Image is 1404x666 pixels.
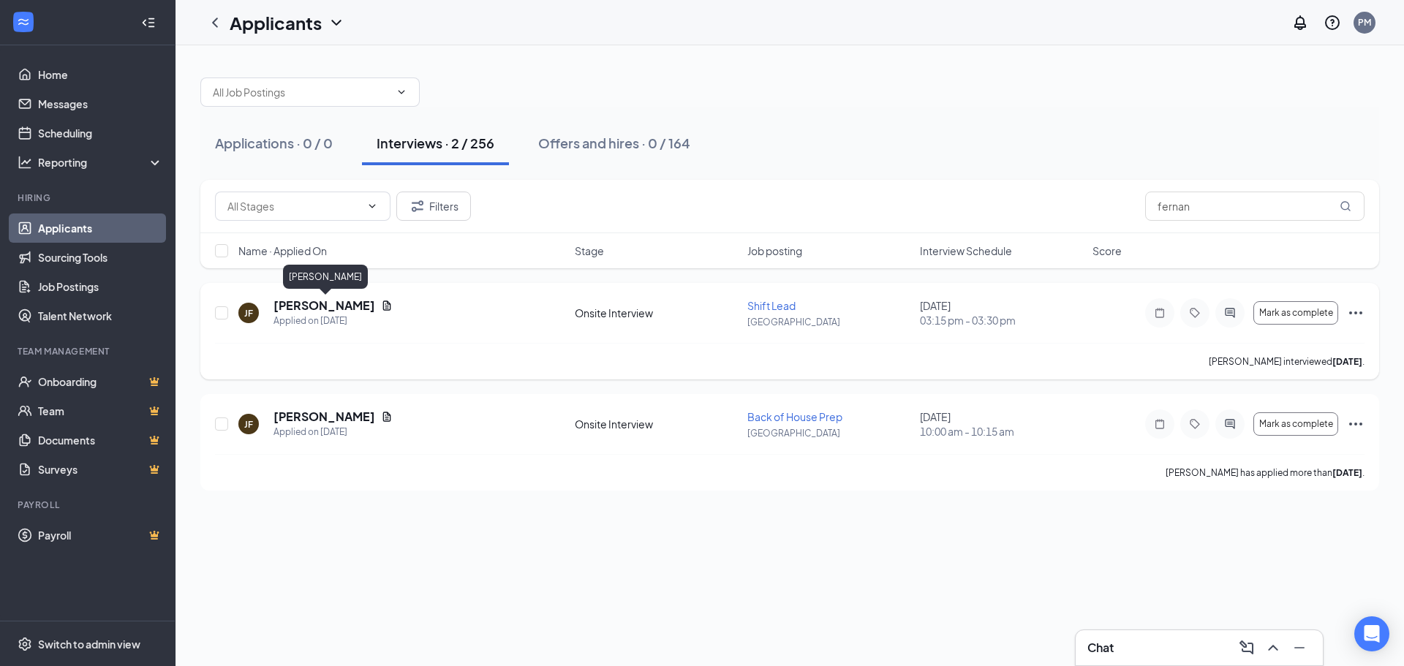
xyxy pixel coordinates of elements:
div: Payroll [18,499,160,511]
svg: ActiveChat [1221,307,1239,319]
svg: Note [1151,418,1169,430]
svg: Note [1151,307,1169,319]
span: 10:00 am - 10:15 am [920,424,1084,439]
a: Talent Network [38,301,163,330]
div: [DATE] [920,409,1084,439]
h1: Applicants [230,10,322,35]
div: JF [244,307,253,319]
span: 03:15 pm - 03:30 pm [920,313,1084,328]
button: ComposeMessage [1235,636,1258,659]
a: Job Postings [38,272,163,301]
span: Mark as complete [1259,419,1333,429]
svg: Ellipses [1347,304,1365,322]
svg: ChevronLeft [206,14,224,31]
a: Messages [38,89,163,118]
svg: Analysis [18,155,32,170]
a: OnboardingCrown [38,367,163,396]
b: [DATE] [1332,356,1362,367]
svg: Tag [1186,418,1204,430]
svg: ChevronDown [396,86,407,98]
h5: [PERSON_NAME] [273,409,375,425]
svg: MagnifyingGlass [1340,200,1351,212]
svg: Document [381,411,393,423]
span: Interview Schedule [920,243,1012,258]
div: JF [244,418,253,431]
span: Job posting [747,243,802,258]
svg: Settings [18,637,32,651]
div: Interviews · 2 / 256 [377,134,494,152]
a: PayrollCrown [38,521,163,550]
a: TeamCrown [38,396,163,425]
h5: [PERSON_NAME] [273,298,375,314]
div: Onsite Interview [575,306,739,320]
svg: ChevronUp [1264,639,1282,656]
button: Minimize [1288,636,1311,659]
p: [GEOGRAPHIC_DATA] [747,316,911,328]
svg: Filter [409,197,426,215]
svg: Notifications [1291,14,1309,31]
div: PM [1358,16,1371,29]
svg: WorkstreamLogo [16,15,31,29]
div: Applied on [DATE] [273,425,393,439]
a: Applicants [38,213,163,243]
span: Stage [575,243,604,258]
span: Back of House Prep [747,410,842,423]
input: Search in interviews [1145,192,1365,221]
button: Filter Filters [396,192,471,221]
button: Mark as complete [1253,412,1338,436]
p: [PERSON_NAME] has applied more than . [1166,466,1365,479]
button: Mark as complete [1253,301,1338,325]
svg: Ellipses [1347,415,1365,433]
svg: ComposeMessage [1238,639,1256,656]
button: ChevronUp [1261,636,1285,659]
svg: Tag [1186,307,1204,319]
a: Scheduling [38,118,163,148]
svg: ChevronDown [328,14,345,31]
div: Switch to admin view [38,637,140,651]
span: Shift Lead [747,299,796,312]
p: [PERSON_NAME] interviewed . [1209,355,1365,368]
span: Score [1092,243,1122,258]
a: SurveysCrown [38,455,163,484]
div: Applications · 0 / 0 [215,134,333,152]
input: All Job Postings [213,84,390,100]
svg: Document [381,300,393,311]
a: Sourcing Tools [38,243,163,272]
input: All Stages [227,198,361,214]
div: [PERSON_NAME] [283,265,368,289]
div: Reporting [38,155,164,170]
svg: QuestionInfo [1324,14,1341,31]
b: [DATE] [1332,467,1362,478]
div: [DATE] [920,298,1084,328]
a: DocumentsCrown [38,425,163,455]
p: [GEOGRAPHIC_DATA] [747,427,911,439]
div: Team Management [18,345,160,357]
div: Applied on [DATE] [273,314,393,328]
div: Hiring [18,192,160,204]
a: Home [38,60,163,89]
div: Open Intercom Messenger [1354,616,1389,651]
h3: Chat [1087,640,1114,656]
svg: ChevronDown [366,200,378,212]
svg: Collapse [141,15,156,30]
span: Name · Applied On [238,243,327,258]
svg: Minimize [1291,639,1308,656]
svg: ActiveChat [1221,418,1239,430]
div: Offers and hires · 0 / 164 [538,134,690,152]
div: Onsite Interview [575,417,739,431]
span: Mark as complete [1259,308,1333,318]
